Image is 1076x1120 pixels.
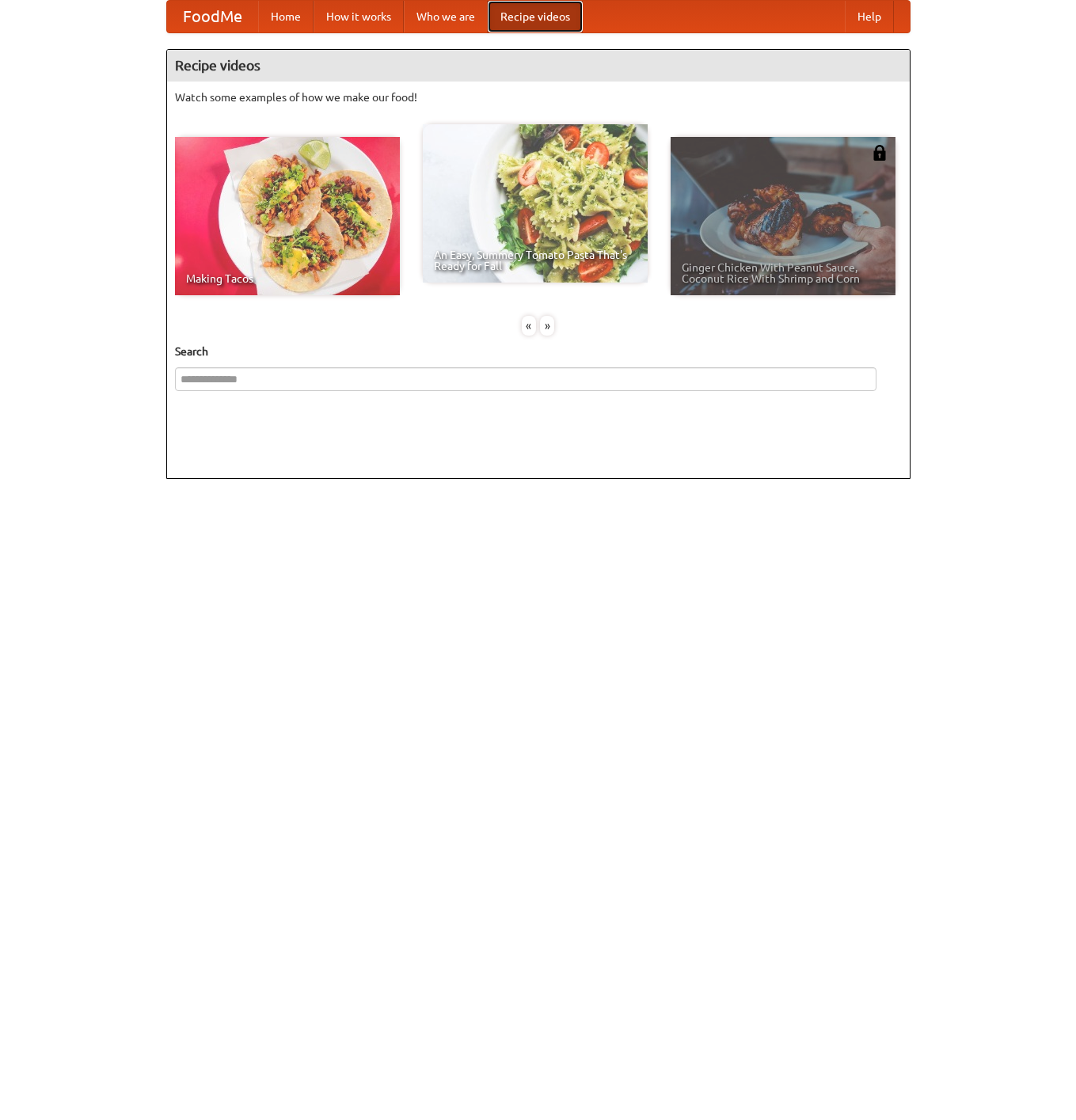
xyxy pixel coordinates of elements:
a: Making Tacos [175,137,400,295]
h4: Recipe videos [167,50,910,82]
a: Home [258,1,314,32]
a: Help [845,1,894,32]
div: « [522,316,536,336]
a: Recipe videos [488,1,583,32]
a: Who we are [404,1,488,32]
a: How it works [314,1,404,32]
a: An Easy, Summery Tomato Pasta That's Ready for Fall [423,124,648,283]
h5: Search [175,344,902,359]
span: An Easy, Summery Tomato Pasta That's Ready for Fall [434,249,637,271]
span: Making Tacos [186,273,389,284]
a: FoodMe [167,1,258,32]
p: Watch some examples of how we make our food! [175,89,902,105]
img: 483408.png [872,145,888,161]
div: » [540,316,554,336]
